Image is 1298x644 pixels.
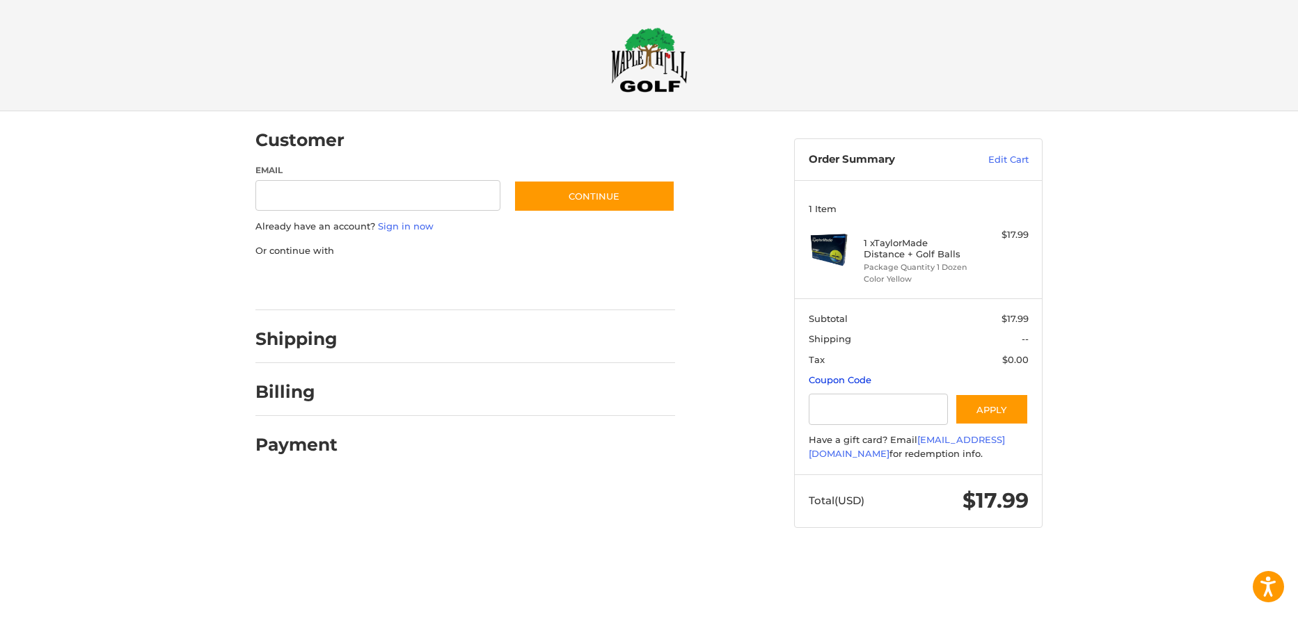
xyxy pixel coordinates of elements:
div: $17.99 [974,228,1029,242]
p: Already have an account? [255,220,675,234]
button: Apply [955,394,1029,425]
a: Sign in now [378,220,434,232]
label: Email [255,164,500,177]
h4: 1 x TaylorMade Distance + Golf Balls [864,237,970,260]
h3: 1 Item [809,203,1029,214]
iframe: PayPal-venmo [487,271,592,296]
input: Gift Certificate or Coupon Code [809,394,949,425]
a: [EMAIL_ADDRESS][DOMAIN_NAME] [809,434,1005,459]
span: $17.99 [963,488,1029,513]
h2: Billing [255,381,337,403]
li: Color Yellow [864,273,970,285]
iframe: PayPal-paylater [369,271,473,296]
h2: Customer [255,129,345,151]
span: Shipping [809,333,851,344]
span: Total (USD) [809,494,864,507]
p: Or continue with [255,244,675,258]
h3: Order Summary [809,153,958,167]
span: $17.99 [1002,313,1029,324]
h2: Payment [255,434,338,456]
span: Subtotal [809,313,848,324]
span: Tax [809,354,825,365]
button: Continue [514,180,675,212]
li: Package Quantity 1 Dozen [864,261,970,273]
a: Edit Cart [958,153,1029,167]
h2: Shipping [255,328,338,350]
img: Maple Hill Golf [611,27,688,92]
span: -- [1022,333,1029,344]
a: Coupon Code [809,374,871,385]
span: $0.00 [1002,354,1029,365]
div: Have a gift card? Email for redemption info. [809,433,1029,460]
iframe: PayPal-paypal [251,271,356,296]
